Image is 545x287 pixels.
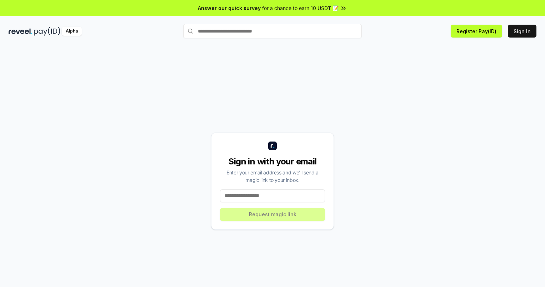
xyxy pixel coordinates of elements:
div: Alpha [62,27,82,36]
span: Answer our quick survey [198,4,261,12]
div: Sign in with your email [220,156,325,167]
img: logo_small [268,142,277,150]
span: for a chance to earn 10 USDT 📝 [262,4,339,12]
div: Enter your email address and we’ll send a magic link to your inbox. [220,169,325,184]
img: pay_id [34,27,60,36]
button: Sign In [508,25,536,38]
button: Register Pay(ID) [451,25,502,38]
img: reveel_dark [9,27,32,36]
